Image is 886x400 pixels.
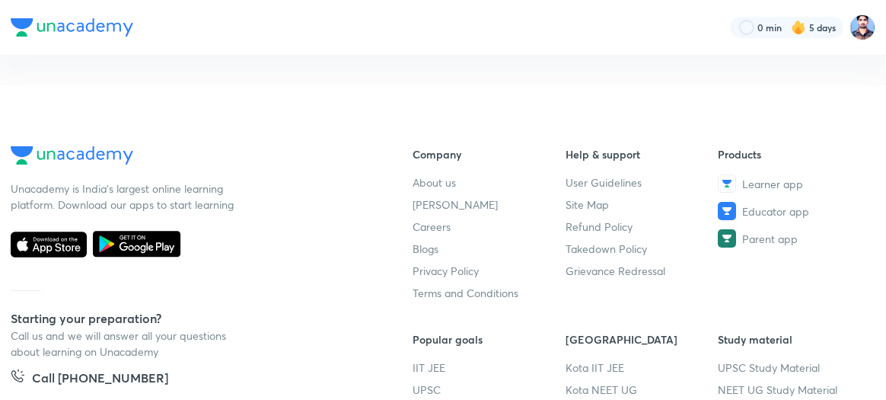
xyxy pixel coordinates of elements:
a: Educator app [718,202,871,220]
a: Refund Policy [566,219,719,235]
h5: Call [PHONE_NUMBER] [32,369,168,390]
a: Kota NEET UG [566,382,719,398]
img: Company Logo [11,18,133,37]
a: About us [413,174,566,190]
a: Terms and Conditions [413,285,566,301]
a: UPSC Study Material [718,360,871,376]
h6: Study material [718,331,871,347]
a: NEET UG Study Material [718,382,871,398]
img: Learner app [718,174,736,193]
img: Parent app [718,229,736,248]
a: Company Logo [11,146,364,168]
a: Careers [413,219,566,235]
a: Privacy Policy [413,263,566,279]
a: User Guidelines [566,174,719,190]
img: Irfan Qurashi [849,14,875,40]
a: Learner app [718,174,871,193]
span: Parent app [742,231,798,247]
h6: Help & support [566,146,719,162]
h6: Company [413,146,566,162]
a: Blogs [413,241,566,257]
span: Careers [413,219,451,235]
h6: Products [718,146,871,162]
a: Parent app [718,229,871,248]
a: UPSC [413,382,566,398]
a: [PERSON_NAME] [413,197,566,213]
p: Unacademy is India’s largest online learning platform. Download our apps to start learning [11,181,239,213]
a: IIT JEE [413,360,566,376]
a: Site Map [566,197,719,213]
img: Educator app [718,202,736,220]
a: Takedown Policy [566,241,719,257]
h5: Starting your preparation? [11,309,364,328]
a: Call [PHONE_NUMBER] [11,369,168,390]
h6: [GEOGRAPHIC_DATA] [566,331,719,347]
img: Company Logo [11,146,133,165]
span: Learner app [742,176,803,192]
span: Educator app [742,203,809,219]
h6: Popular goals [413,331,566,347]
a: Kota IIT JEE [566,360,719,376]
a: Grievance Redressal [566,263,719,279]
p: Call us and we will answer all your questions about learning on Unacademy [11,328,239,360]
img: streak [791,20,806,35]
